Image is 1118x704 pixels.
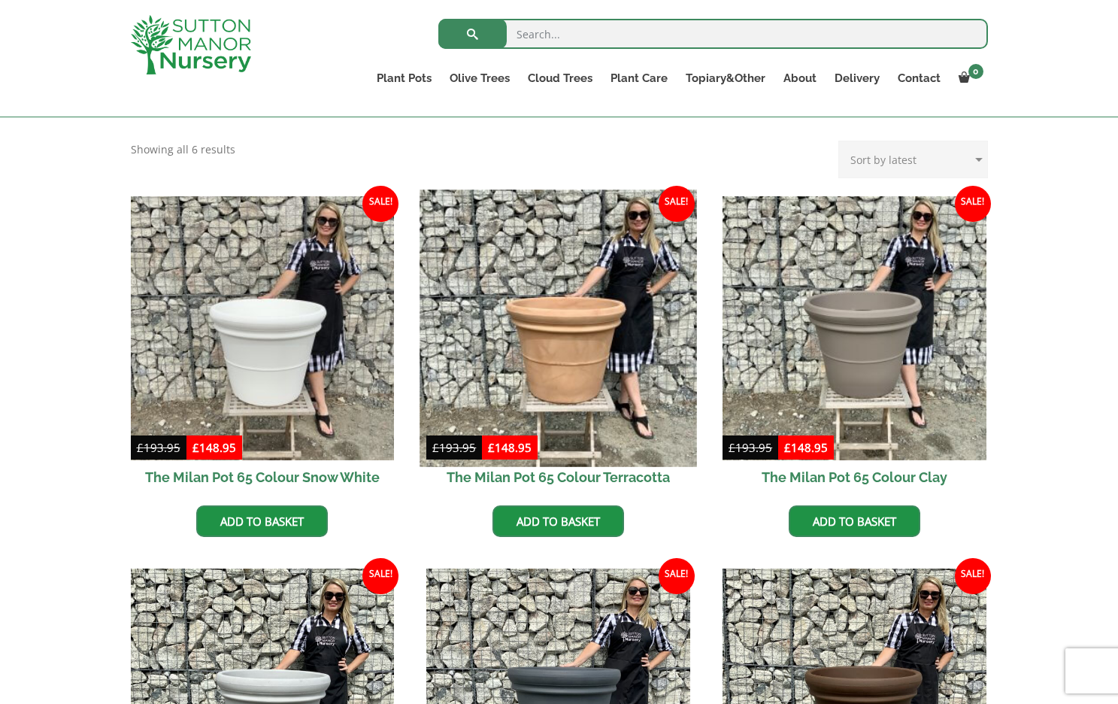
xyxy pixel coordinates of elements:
span: £ [784,440,791,455]
a: Plant Pots [368,68,441,89]
bdi: 193.95 [432,440,476,455]
img: The Milan Pot 65 Colour Clay [723,196,986,460]
a: Topiary&Other [677,68,774,89]
span: £ [729,440,735,455]
bdi: 193.95 [729,440,772,455]
bdi: 148.95 [192,440,236,455]
span: £ [488,440,495,455]
a: About [774,68,826,89]
span: Sale! [659,558,695,594]
span: £ [137,440,144,455]
span: Sale! [659,186,695,222]
span: Sale! [362,558,398,594]
span: Sale! [955,558,991,594]
img: The Milan Pot 65 Colour Snow White [131,196,395,460]
img: The Milan Pot 65 Colour Terracotta [420,190,697,466]
a: Add to basket: “The Milan Pot 65 Colour Clay” [789,505,920,537]
p: Showing all 6 results [131,141,235,159]
a: Sale! The Milan Pot 65 Colour Snow White [131,196,395,494]
a: Plant Care [601,68,677,89]
a: 0 [950,68,988,89]
bdi: 148.95 [488,440,532,455]
a: Sale! The Milan Pot 65 Colour Terracotta [426,196,690,494]
span: £ [192,440,199,455]
span: 0 [968,64,983,79]
bdi: 193.95 [137,440,180,455]
a: Sale! The Milan Pot 65 Colour Clay [723,196,986,494]
a: Add to basket: “The Milan Pot 65 Colour Terracotta” [492,505,624,537]
span: Sale! [955,186,991,222]
a: Cloud Trees [519,68,601,89]
h2: The Milan Pot 65 Colour Terracotta [426,460,690,494]
span: Sale! [362,186,398,222]
a: Add to basket: “The Milan Pot 65 Colour Snow White” [196,505,328,537]
a: Delivery [826,68,889,89]
bdi: 148.95 [784,440,828,455]
h2: The Milan Pot 65 Colour Clay [723,460,986,494]
input: Search... [438,19,988,49]
img: logo [131,15,251,74]
a: Olive Trees [441,68,519,89]
a: Contact [889,68,950,89]
h2: The Milan Pot 65 Colour Snow White [131,460,395,494]
select: Shop order [838,141,988,178]
span: £ [432,440,439,455]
